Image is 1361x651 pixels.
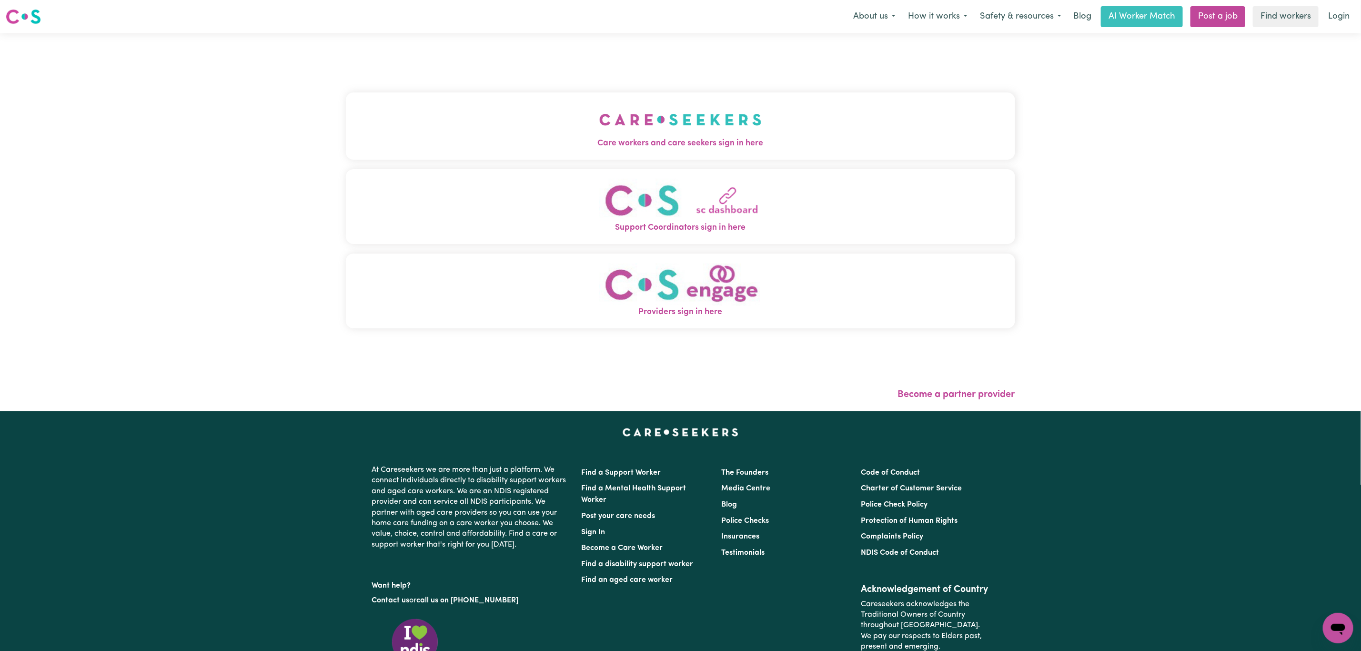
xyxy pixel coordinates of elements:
[902,7,974,27] button: How it works
[721,533,759,540] a: Insurances
[1253,6,1319,27] a: Find workers
[582,544,663,552] a: Become a Care Worker
[346,137,1015,150] span: Care workers and care seekers sign in here
[582,560,694,568] a: Find a disability support worker
[582,529,605,536] a: Sign In
[721,549,765,557] a: Testimonials
[346,254,1015,328] button: Providers sign in here
[861,469,920,477] a: Code of Conduct
[372,597,410,604] a: Contact us
[346,306,1015,318] span: Providers sign in here
[861,584,989,595] h2: Acknowledgement of Country
[861,549,939,557] a: NDIS Code of Conduct
[1322,6,1355,27] a: Login
[6,6,41,28] a: Careseekers logo
[346,92,1015,159] button: Care workers and care seekers sign in here
[861,533,923,540] a: Complaints Policy
[372,591,570,610] p: or
[847,7,902,27] button: About us
[721,517,769,525] a: Police Checks
[372,577,570,591] p: Want help?
[6,8,41,25] img: Careseekers logo
[861,517,958,525] a: Protection of Human Rights
[974,7,1068,27] button: Safety & resources
[582,485,686,504] a: Find a Mental Health Support Worker
[346,222,1015,234] span: Support Coordinators sign in here
[623,428,738,436] a: Careseekers home page
[721,485,770,492] a: Media Centre
[582,512,655,520] a: Post your care needs
[898,390,1015,399] a: Become a partner provider
[1190,6,1245,27] a: Post a job
[417,597,519,604] a: call us on [PHONE_NUMBER]
[372,461,570,554] p: At Careseekers we are more than just a platform. We connect individuals directly to disability su...
[1068,6,1097,27] a: Blog
[346,169,1015,244] button: Support Coordinators sign in here
[582,576,673,584] a: Find an aged care worker
[861,501,927,509] a: Police Check Policy
[861,485,962,492] a: Charter of Customer Service
[721,469,768,477] a: The Founders
[582,469,661,477] a: Find a Support Worker
[1101,6,1183,27] a: AI Worker Match
[1323,613,1353,643] iframe: Button to launch messaging window, conversation in progress
[721,501,737,509] a: Blog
